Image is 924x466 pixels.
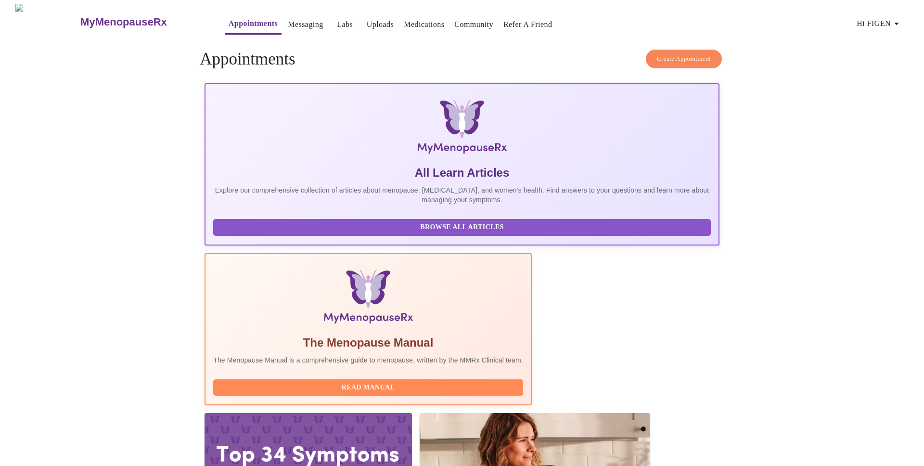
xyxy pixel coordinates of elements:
a: Read Manual [213,383,526,391]
h3: MyMenopauseRx [80,16,167,28]
button: Hi FIGEN [853,14,906,33]
span: Read Manual [223,382,513,394]
button: Appointments [225,14,282,35]
img: MyMenopauseRx Logo [291,100,633,157]
a: Medications [404,18,444,31]
button: Create Appointment [646,50,722,68]
span: Browse All Articles [223,221,701,233]
button: Messaging [284,15,327,34]
h5: The Menopause Manual [213,335,523,350]
a: Community [454,18,493,31]
h5: All Learn Articles [213,165,711,181]
a: MyMenopauseRx [79,5,205,39]
a: Messaging [288,18,323,31]
p: Explore our comprehensive collection of articles about menopause, [MEDICAL_DATA], and women's hea... [213,185,711,205]
button: Refer a Friend [500,15,556,34]
a: Refer a Friend [503,18,552,31]
span: Hi FIGEN [857,17,902,30]
button: Uploads [363,15,398,34]
button: Labs [330,15,360,34]
span: Create Appointment [657,53,711,65]
button: Medications [400,15,448,34]
a: Browse All Articles [213,222,713,231]
a: Uploads [367,18,394,31]
img: Menopause Manual [262,270,474,327]
p: The Menopause Manual is a comprehensive guide to menopause, written by the MMRx Clinical team. [213,355,523,365]
a: Appointments [229,17,278,30]
button: Browse All Articles [213,219,711,236]
h4: Appointments [200,50,724,69]
a: Labs [337,18,353,31]
img: MyMenopauseRx Logo [15,4,79,40]
button: Read Manual [213,379,523,396]
button: Community [450,15,497,34]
